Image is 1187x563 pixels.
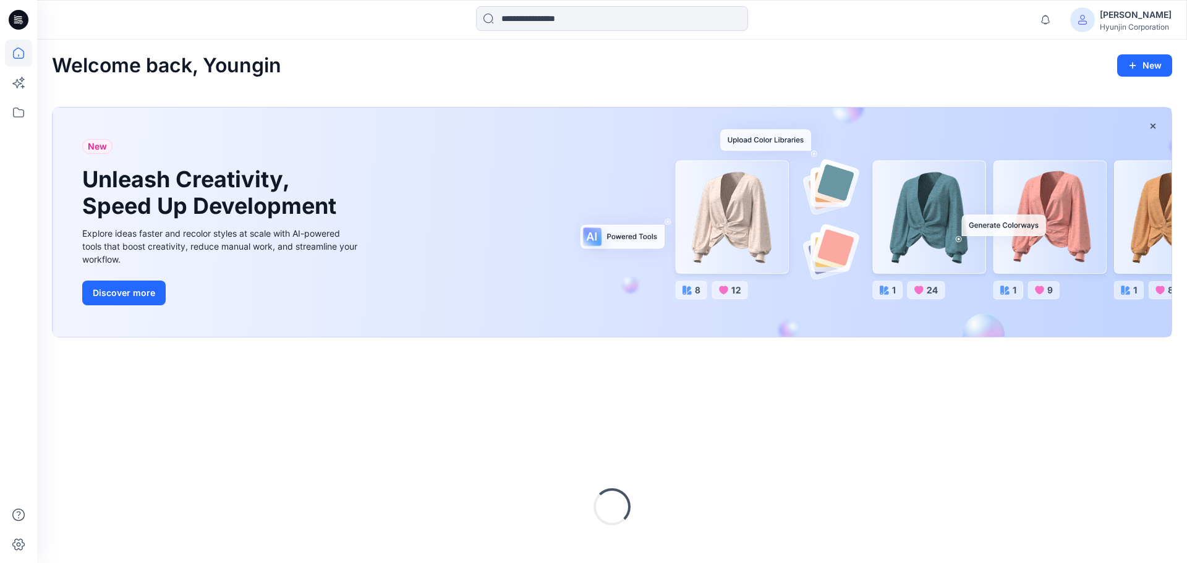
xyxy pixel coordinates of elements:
[1100,7,1172,22] div: [PERSON_NAME]
[82,281,166,305] button: Discover more
[52,54,281,77] h2: Welcome back, Youngin
[82,227,360,266] div: Explore ideas faster and recolor styles at scale with AI-powered tools that boost creativity, red...
[82,281,360,305] a: Discover more
[88,139,107,154] span: New
[1117,54,1172,77] button: New
[82,166,342,219] h1: Unleash Creativity, Speed Up Development
[1100,22,1172,32] div: Hyunjin Corporation
[1078,15,1087,25] svg: avatar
